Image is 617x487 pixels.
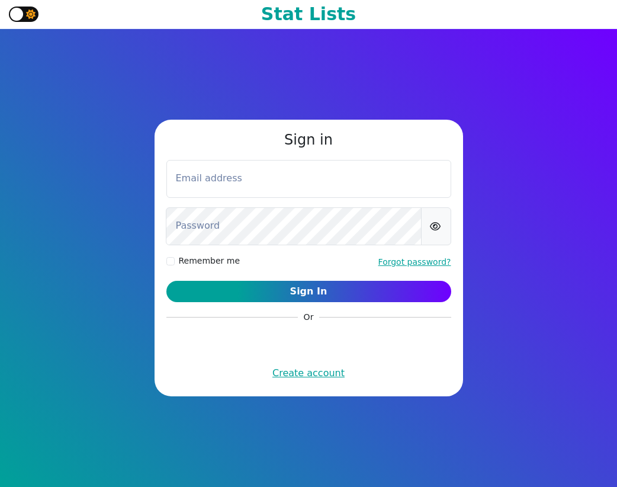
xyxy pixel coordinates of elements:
[298,311,320,323] span: Or
[272,367,345,379] a: Create account
[166,132,451,149] h3: Sign in
[261,4,356,25] h1: Stat Lists
[179,255,240,267] label: Remember me
[378,257,451,267] a: Forgot password?
[166,281,451,302] button: Sign In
